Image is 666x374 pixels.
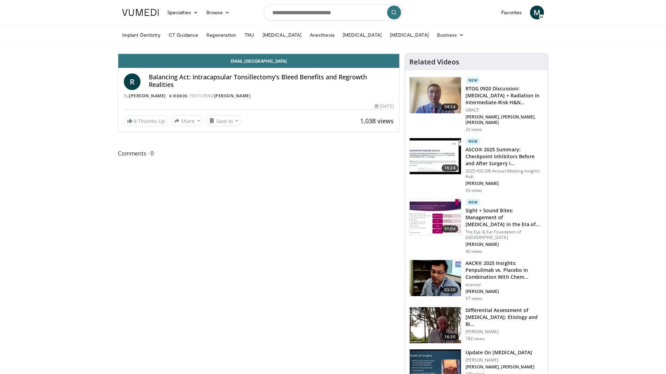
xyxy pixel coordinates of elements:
a: Specialties [163,6,202,19]
a: [MEDICAL_DATA] [258,28,306,42]
h3: AACR® 2025 Insights: Penpulimab vs. Placebo in Combination With Chem… [466,260,544,280]
span: 04:14 [442,104,458,110]
input: Search topics, interventions [264,4,402,21]
a: [MEDICAL_DATA] [386,28,433,42]
p: GRACE [466,107,544,113]
a: [MEDICAL_DATA] [339,28,386,42]
a: Business [433,28,468,42]
h3: Update On [MEDICAL_DATA] [466,349,535,356]
div: [DATE] [375,103,393,109]
h3: Differential Assessment of [MEDICAL_DATA]: Etiology and Bi… [466,307,544,328]
p: 57 views [466,296,483,301]
a: Implant Dentistry [118,28,164,42]
a: Email [GEOGRAPHIC_DATA] [118,54,399,68]
a: Favorites [497,6,526,19]
span: 16:30 [442,333,458,340]
p: [PERSON_NAME] [466,289,544,294]
p: [PERSON_NAME], [PERSON_NAME], [PERSON_NAME] [466,114,544,125]
img: 8bea4cff-b600-4be7-82a7-01e969b6860e.150x105_q85_crop-smart_upscale.jpg [410,199,461,235]
a: [PERSON_NAME] [214,93,251,99]
a: 16:24 New ASCO® 2025 Summary: Checkpoint Inhibitors Before and After Surgery i… 2025 ASCO® Annual... [409,138,544,193]
p: New [466,77,481,84]
a: 16:30 Differential Assessment of [MEDICAL_DATA]: Etiology and Bi… [PERSON_NAME] 182 views [409,307,544,344]
img: 0cd214e7-10e2-4d72-8223-7ca856d9ea11.150x105_q85_crop-smart_upscale.jpg [410,260,461,296]
a: 8 Thumbs Up [124,116,168,126]
img: c7e819ff-48c9-49a6-a69c-50f8395a8fcb.150x105_q85_crop-smart_upscale.jpg [410,307,461,343]
span: 03:30 [442,286,458,293]
img: a81f5811-1ccf-4ee7-8ec2-23477a0c750b.150x105_q85_crop-smart_upscale.jpg [410,138,461,174]
a: 04:14 New RTOG 0920 Discussion: [MEDICAL_DATA] + Radiation in Intermediate-Risk H&N… GRACE [PERSO... [409,77,544,132]
a: Regeneration [202,28,240,42]
a: R [124,73,140,90]
p: [PERSON_NAME] [466,357,535,363]
a: Browse [202,6,234,19]
a: M [530,6,544,19]
p: New [466,138,481,145]
span: 1,038 views [360,117,394,125]
h4: Balancing Act: Intracapsular Tonsillectomy's Bleed Benefits and Regrowth Realities [149,73,394,88]
p: 33 views [466,127,483,132]
img: VuMedi Logo [122,9,159,16]
p: 43 views [466,188,483,193]
a: TMJ [240,28,258,42]
span: 51:04 [442,225,458,232]
span: 8 [134,118,137,124]
h3: Sight + Sound Bites: Management of [MEDICAL_DATA] in the Era of Targ… [466,207,544,228]
h3: RTOG 0920 Discussion: [MEDICAL_DATA] + Radiation in Intermediate-Risk H&N… [466,85,544,106]
p: [PERSON_NAME], [PERSON_NAME] [466,364,535,370]
p: ecancer [466,282,544,287]
a: 51:04 New Sight + Sound Bites: Management of [MEDICAL_DATA] in the Era of Targ… The Eye & Ear Fou... [409,199,544,254]
button: Save to [206,115,241,126]
p: 182 views [466,336,485,341]
a: [PERSON_NAME] [129,93,166,99]
p: New [466,199,481,206]
a: CT Guidance [164,28,202,42]
p: [PERSON_NAME] [466,329,544,335]
h4: Related Videos [409,58,459,66]
p: The Eye & Ear Foundation of [GEOGRAPHIC_DATA] [466,229,544,240]
img: 006fd91f-89fb-445a-a939-ffe898e241ab.150x105_q85_crop-smart_upscale.jpg [410,77,461,113]
a: 6 Videos [167,93,190,99]
h3: ASCO® 2025 Summary: Checkpoint Inhibitors Before and After Surgery i… [466,146,544,167]
a: 03:30 AACR® 2025 Insights: Penpulimab vs. Placebo in Combination With Chem… ecancer [PERSON_NAME]... [409,260,544,301]
p: [PERSON_NAME] [466,181,544,186]
span: 16:24 [442,164,458,171]
a: Anesthesia [306,28,339,42]
span: Comments 0 [118,149,400,158]
div: By FEATURING [124,93,394,99]
p: 2025 ASCO® Annual Meeting Insights Hub [466,168,544,179]
p: 40 views [466,249,483,254]
button: Share [171,115,203,126]
p: [PERSON_NAME] [466,242,544,247]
